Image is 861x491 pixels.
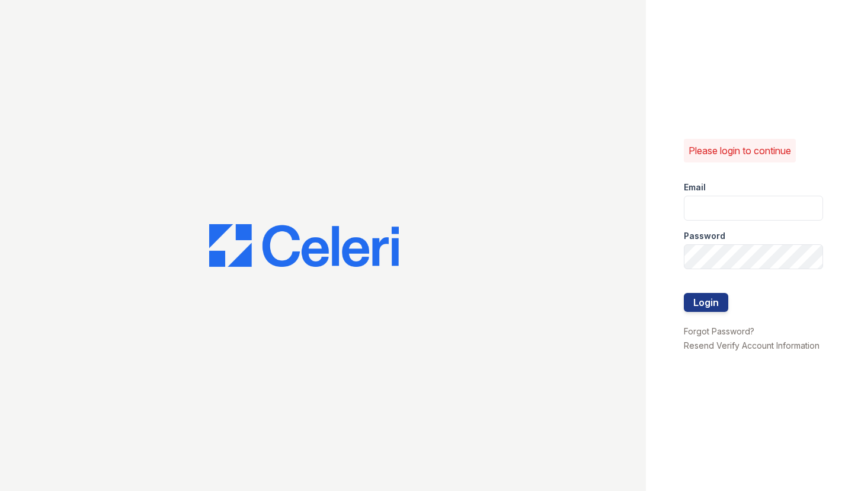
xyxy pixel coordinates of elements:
a: Forgot Password? [684,326,754,336]
label: Email [684,181,706,193]
a: Resend Verify Account Information [684,340,820,350]
label: Password [684,230,725,242]
p: Please login to continue [689,144,791,158]
button: Login [684,293,728,312]
img: CE_Logo_Blue-a8612792a0a2168367f1c8372b55b34899dd931a85d93a1a3d3e32e68fde9ad4.png [209,224,399,267]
